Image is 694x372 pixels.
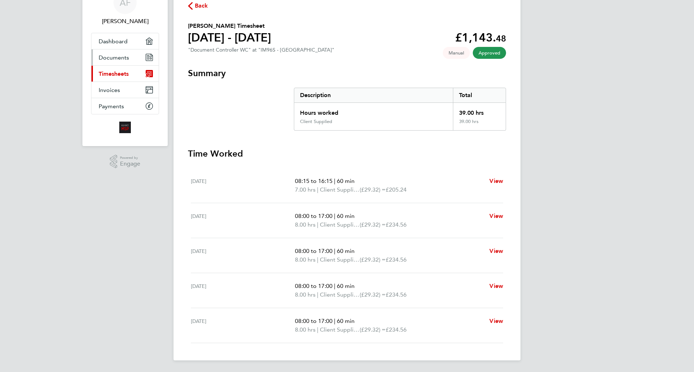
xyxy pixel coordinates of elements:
span: Powered by [120,155,140,161]
span: | [317,186,318,193]
span: | [317,291,318,298]
div: Total [453,88,506,102]
span: 48 [496,33,506,44]
a: View [489,247,503,255]
span: 8.00 hrs [295,291,316,298]
div: 39.00 hrs [453,103,506,119]
a: Timesheets [91,66,159,82]
span: 8.00 hrs [295,326,316,333]
span: 7.00 hrs [295,186,316,193]
span: | [334,248,335,254]
div: Summary [294,88,506,131]
span: £234.56 [386,221,407,228]
span: Client Supplied [320,325,360,334]
span: Dashboard [99,38,128,45]
span: (£29.32) = [360,256,386,263]
img: alliancemsp-logo-retina.png [119,122,131,133]
span: 60 min [337,318,355,324]
a: View [489,177,503,185]
span: Back [195,1,208,10]
span: (£29.32) = [360,326,386,333]
span: Timesheets [99,70,129,77]
h3: Time Worked [188,148,506,159]
a: View [489,282,503,290]
h1: [DATE] - [DATE] [188,30,271,45]
span: Invoices [99,87,120,93]
span: | [317,256,318,263]
span: £234.56 [386,256,407,263]
span: (£29.32) = [360,291,386,298]
span: 08:00 to 17:00 [295,318,333,324]
div: "Document Controller WC" at "IM96S - [GEOGRAPHIC_DATA]" [188,47,334,53]
span: | [317,221,318,228]
span: 08:00 to 17:00 [295,248,333,254]
span: Client Supplied [320,255,360,264]
span: Angela Frost [91,17,159,26]
span: £205.24 [386,186,407,193]
span: Client Supplied [320,185,360,194]
span: | [334,178,335,184]
span: 60 min [337,213,355,219]
span: 08:00 to 17:00 [295,283,333,289]
span: Payments [99,103,124,110]
div: Hours worked [294,103,453,119]
div: [DATE] [191,282,295,299]
span: View [489,318,503,324]
span: 8.00 hrs [295,221,316,228]
span: View [489,178,503,184]
a: View [489,317,503,325]
span: 60 min [337,178,355,184]
div: [DATE] [191,212,295,229]
div: Description [294,88,453,102]
h3: Summary [188,67,506,79]
span: | [334,318,335,324]
span: Documents [99,54,129,61]
span: £234.56 [386,326,407,333]
h2: [PERSON_NAME] Timesheet [188,22,271,30]
span: (£29.32) = [360,221,386,228]
span: View [489,283,503,289]
app-decimal: £1,143. [455,31,506,44]
span: Client Supplied [320,290,360,299]
div: [DATE] [191,177,295,194]
a: Invoices [91,82,159,98]
div: 39.00 hrs [453,119,506,130]
span: 60 min [337,283,355,289]
div: [DATE] [191,247,295,264]
div: [DATE] [191,317,295,334]
a: View [489,212,503,220]
span: This timesheet has been approved. [473,47,506,59]
span: 60 min [337,248,355,254]
span: | [317,326,318,333]
a: Payments [91,98,159,114]
span: | [334,283,335,289]
span: Engage [120,161,140,167]
a: Powered byEngage [110,155,141,169]
span: | [334,213,335,219]
span: (£29.32) = [360,186,386,193]
span: Client Supplied [320,220,360,229]
span: 8.00 hrs [295,256,316,263]
span: View [489,213,503,219]
span: 08:15 to 16:15 [295,178,333,184]
span: View [489,248,503,254]
span: £234.56 [386,291,407,298]
a: Go to home page [91,122,159,133]
div: Client Supplied [300,119,332,124]
button: Back [188,1,208,10]
a: Dashboard [91,33,159,49]
a: Documents [91,49,159,65]
span: 08:00 to 17:00 [295,213,333,219]
span: This timesheet was manually created. [443,47,470,59]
